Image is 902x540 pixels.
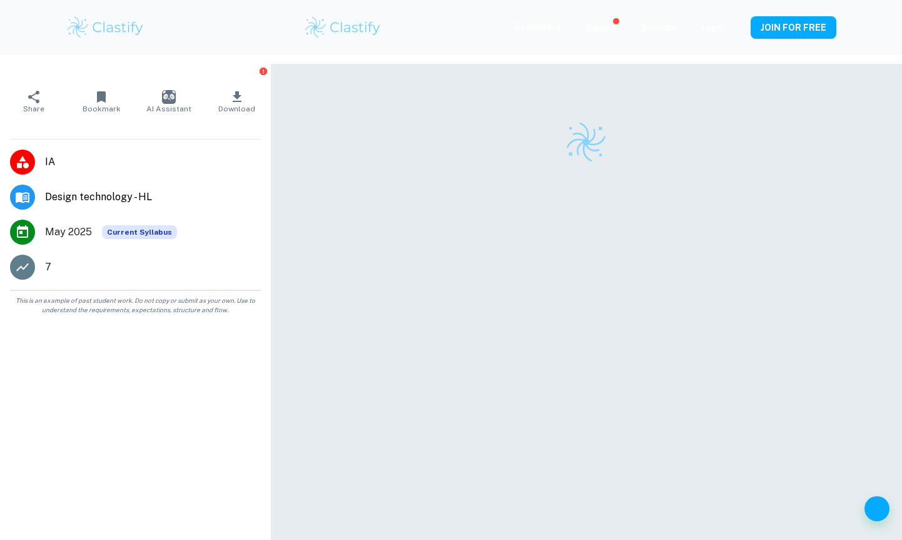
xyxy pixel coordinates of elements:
img: Clastify logo [66,15,145,40]
span: May 2025 [45,225,92,240]
img: Clastify logo [564,120,608,164]
span: Current Syllabus [102,225,177,239]
button: Download [203,84,270,119]
button: Help and Feedback [864,496,889,521]
span: Share [23,104,44,113]
a: Login [701,23,726,33]
p: 7 [45,260,51,275]
button: JOIN FOR FREE [751,16,836,39]
span: IA [45,155,261,170]
button: Bookmark [68,84,135,119]
p: Review [586,21,616,35]
a: Schools [641,23,676,33]
div: This exemplar is based on the current syllabus. Feel free to refer to it for inspiration/ideas wh... [102,225,177,239]
span: This is an example of past student work. Do not copy or submit as your own. Use to understand the... [5,296,266,315]
span: AI Assistant [146,104,191,113]
img: Clastify logo [303,15,383,40]
span: Bookmark [83,104,121,113]
p: Exemplars [515,20,561,34]
button: Report issue [259,66,268,76]
span: Download [218,104,255,113]
button: AI Assistant [135,84,203,119]
span: Design technology - HL [45,190,261,205]
img: AI Assistant [162,90,176,104]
